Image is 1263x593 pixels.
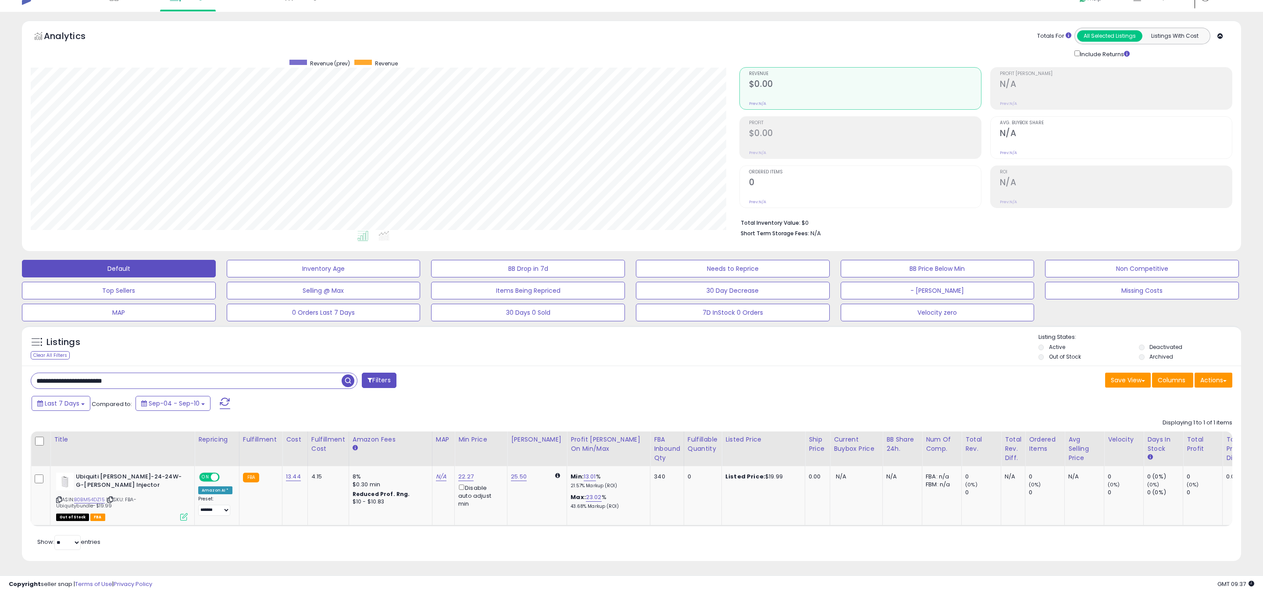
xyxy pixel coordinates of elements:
span: | SKU: FBA-Ubiquitybundle-$19.99 [56,496,136,509]
h2: N/A [1000,79,1232,91]
span: OFF [218,474,232,481]
div: 0 [1029,473,1064,481]
small: Prev: N/A [749,101,766,106]
div: Totals For [1037,32,1071,40]
b: Total Inventory Value: [741,219,800,226]
span: FBA [90,514,105,521]
span: ROI [1000,170,1232,175]
small: Prev: N/A [749,150,766,155]
button: Selling @ Max [227,282,421,299]
div: 4.15 [311,473,342,481]
small: Prev: N/A [749,199,766,205]
small: (0%) [1029,481,1041,488]
a: 25.50 [511,472,527,481]
button: 30 Days 0 Sold [431,304,625,321]
label: Deactivated [1149,343,1182,351]
div: Include Returns [1068,49,1140,58]
button: Filters [362,373,396,388]
div: Disable auto adjust min [458,483,500,508]
div: 0 [688,473,715,481]
div: N/A [1005,473,1018,481]
div: Displaying 1 to 1 of 1 items [1163,419,1232,427]
div: Listed Price [725,435,801,444]
small: (0%) [965,481,978,488]
span: Compared to: [92,400,132,408]
h5: Analytics [44,30,103,44]
button: Columns [1152,373,1193,388]
div: Amazon Fees [353,435,428,444]
span: Columns [1158,376,1185,385]
div: N/A [886,473,915,481]
span: Last 7 Days [45,399,79,408]
div: FBA inbound Qty [654,435,680,463]
img: 11xqF6DiO-L._SL40_.jpg [56,473,74,490]
div: Ship Price [809,435,826,453]
h2: N/A [1000,177,1232,189]
button: Needs to Reprice [636,260,830,277]
a: 13.44 [286,472,301,481]
div: seller snap | | [9,580,152,589]
p: Listing States: [1038,333,1242,341]
a: Terms of Use [75,580,112,588]
div: % [571,473,643,489]
div: Velocity [1108,435,1140,444]
span: Revenue [749,72,981,76]
p: 43.68% Markup (ROI) [571,503,643,510]
label: Archived [1149,353,1173,360]
div: MAP [436,435,451,444]
span: Show: entries [37,538,100,546]
div: [PERSON_NAME] [511,435,563,444]
small: (0%) [1108,481,1120,488]
div: Fulfillment Cost [311,435,345,453]
button: - [PERSON_NAME] [841,282,1035,299]
div: FBM: n/a [926,481,955,489]
div: % [571,493,643,510]
button: Items Being Repriced [431,282,625,299]
div: Total Profit Diff. [1226,435,1243,463]
p: 21.57% Markup (ROI) [571,483,643,489]
small: Prev: N/A [1000,199,1017,205]
button: Missing Costs [1045,282,1239,299]
h2: 0 [749,177,981,189]
div: Profit [PERSON_NAME] on Min/Max [571,435,646,453]
button: Listings With Cost [1142,30,1207,42]
small: Days In Stock. [1147,453,1152,461]
a: N/A [436,472,446,481]
div: 0 (0%) [1147,489,1183,496]
button: Default [22,260,216,277]
div: $0.30 min [353,481,425,489]
small: (0%) [1147,481,1160,488]
i: Calculated using Dynamic Max Price. [555,473,560,478]
div: $10 - $10.83 [353,498,425,506]
div: 340 [654,473,677,481]
span: Profit [PERSON_NAME] [1000,72,1232,76]
div: Title [54,435,191,444]
strong: Copyright [9,580,41,588]
span: N/A [836,472,846,481]
b: Short Term Storage Fees: [741,230,809,237]
button: Inventory Age [227,260,421,277]
h5: Listings [46,336,80,349]
span: ON [200,474,211,481]
button: 0 Orders Last 7 Days [227,304,421,321]
h2: N/A [1000,128,1232,140]
small: (0%) [1187,481,1199,488]
button: Last 7 Days [32,396,90,411]
a: Privacy Policy [114,580,152,588]
span: 2025-09-18 09:37 GMT [1217,580,1254,588]
div: 0.00 [809,473,823,481]
a: 23.02 [586,493,602,502]
th: The percentage added to the cost of goods (COGS) that forms the calculator for Min & Max prices. [567,431,650,466]
div: Ordered Items [1029,435,1061,453]
div: ASIN: [56,473,188,520]
div: 0.00 [1226,473,1240,481]
div: N/A [1068,473,1097,481]
div: 0 [965,489,1001,496]
button: Actions [1195,373,1232,388]
div: Preset: [198,496,232,516]
div: 0 [1108,489,1143,496]
small: Prev: N/A [1000,101,1017,106]
label: Out of Stock [1049,353,1081,360]
div: Current Buybox Price [834,435,879,453]
button: MAP [22,304,216,321]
